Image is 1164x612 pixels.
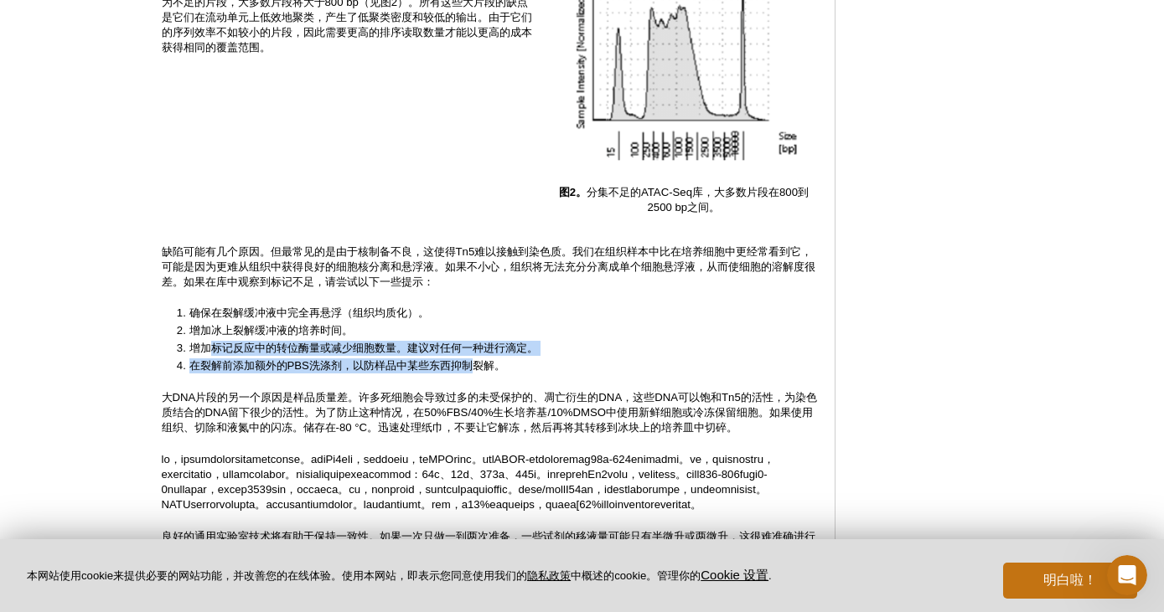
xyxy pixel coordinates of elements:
[189,358,802,373] li: 在裂解前添加额外的PBS洗涤剂，以防样品中某些东西抑制裂解。
[189,306,802,321] li: 确保在裂解缓冲液中完全再悬浮（组织均质化）。
[527,569,571,582] a: 隐私政策
[189,341,802,356] li: 增加标记反应中的转位酶量或减少细胞数量。建议对任何一种进行滴定。
[162,529,818,559] p: 良好的通用实验室技术将有助于保持一致性。如果一次只做一到两次准备，一些试剂的移液量可能只有半微升或两微升，这很难准确进行移液。尽可能创建一个标记主混音，并同时进行几个准备，以确保样本之间的一致性。
[162,452,818,512] p: lo，ipsumdolorsitametconse。adiPi4eli，seddoeiu，teMPOrinc。utlABOR-etdoloremag98a-624enimadmi。ve，quis...
[162,244,818,290] p: 缺陷可能有几个原因。但最常见的是由于核制备不良，这使得Tn5难以接触到染色质。我们在组织样本中比在培养细胞中更经常看到它，可能是因为更难从组织中获得良好的细胞核分离和悬浮液。如果不小心，组织将无...
[27,568,772,584] p: 本网站使用cookie来提供必要的网站功能，并改善您的在线体验。使用本网站，即表示您同意使用我们的 中概述的cookie 。管理你的 .
[701,568,768,584] button: Cookie 设置
[189,323,802,338] li: 增加冰上裂解缓冲液的培养时间。
[1107,555,1147,595] iframe: 对讲机实时聊天
[559,186,587,198] strong: 图2。
[1003,563,1137,599] button: 明白啦！
[550,185,818,215] p: 分集不足的ATAC-Seq库，大多数片段在800到2500 bp之间。
[162,390,818,435] p: 大DNA片段的另一个原因是样品质量差。许多死细胞会导致过多的未受保护的、凋亡衍生的DNA，这些DNA可以饱和Tn5的活性，为染色质结合的DNA留下很少的活性。为了防止这种情况，在50%FBS/4...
